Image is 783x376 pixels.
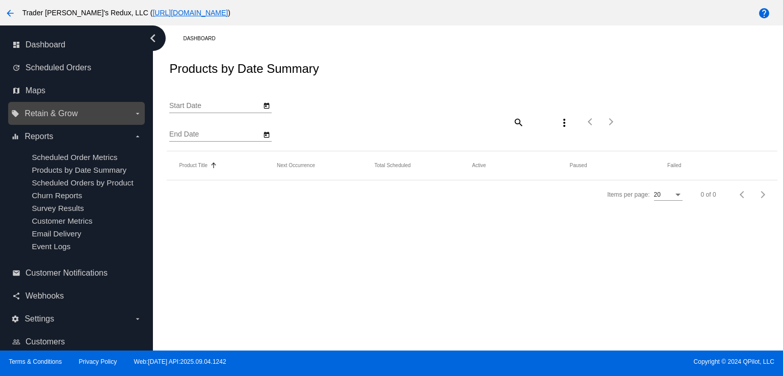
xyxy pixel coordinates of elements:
mat-select: Items per page: [654,192,683,199]
button: Change sorting for Title [179,163,207,169]
i: chevron_left [145,30,161,46]
span: Maps [25,86,45,95]
i: dashboard [12,41,20,49]
button: Next page [601,112,621,132]
i: email [12,269,20,277]
span: Customer Notifications [25,268,108,278]
i: arrow_drop_down [134,315,142,323]
i: arrow_drop_down [134,110,142,118]
button: Next page [753,184,773,205]
a: dashboard Dashboard [12,37,142,53]
a: update Scheduled Orders [12,60,142,76]
a: Privacy Policy [79,358,117,365]
button: Open calendar [261,129,272,140]
mat-icon: help [758,7,770,19]
span: 20 [654,191,661,198]
a: Event Logs [32,242,70,251]
a: [URL][DOMAIN_NAME] [152,9,228,17]
button: Open calendar [261,100,272,111]
a: share Webhooks [12,288,142,304]
span: Dashboard [25,40,65,49]
mat-icon: more_vert [558,117,570,129]
button: Previous page [581,112,601,132]
i: local_offer [11,110,19,118]
span: Reports [24,132,53,141]
span: Copyright © 2024 QPilot, LLC [400,358,774,365]
a: Customer Metrics [32,217,92,225]
span: Scheduled Orders [25,63,91,72]
i: equalizer [11,132,19,141]
i: arrow_drop_down [134,132,142,141]
a: Scheduled Order Metrics [32,153,117,162]
mat-icon: arrow_back [4,7,16,19]
span: Retain & Grow [24,109,77,118]
a: Dashboard [183,31,224,46]
button: Change sorting for NextOccurrenceUtc [277,163,315,169]
i: map [12,87,20,95]
a: Survey Results [32,204,84,212]
div: Items per page: [607,191,649,198]
a: Products by Date Summary [32,166,126,174]
input: Start Date [169,102,261,110]
a: Scheduled Orders by Product [32,178,133,187]
i: share [12,292,20,300]
a: people_outline Customers [12,334,142,350]
a: Churn Reports [32,191,82,200]
span: Settings [24,314,54,324]
button: Change sorting for TotalScheduledActive [472,163,486,169]
button: Previous page [733,184,753,205]
mat-icon: search [512,114,524,130]
span: Trader [PERSON_NAME]'s Redux, LLC ( ) [22,9,230,17]
button: Change sorting for TotalScheduledFailed [667,163,681,169]
button: Change sorting for TotalScheduledPaused [570,163,587,169]
span: Customers [25,337,65,346]
button: Change sorting for TotalScheduled [374,163,410,169]
a: email Customer Notifications [12,265,142,281]
i: settings [11,315,19,323]
a: Email Delivery [32,229,81,238]
i: people_outline [12,338,20,346]
a: Terms & Conditions [9,358,62,365]
div: 0 of 0 [701,191,716,198]
i: update [12,64,20,72]
a: Web:[DATE] API:2025.09.04.1242 [134,358,226,365]
span: Webhooks [25,291,64,301]
h2: Products by Date Summary [169,62,319,76]
input: End Date [169,130,261,139]
a: map Maps [12,83,142,99]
